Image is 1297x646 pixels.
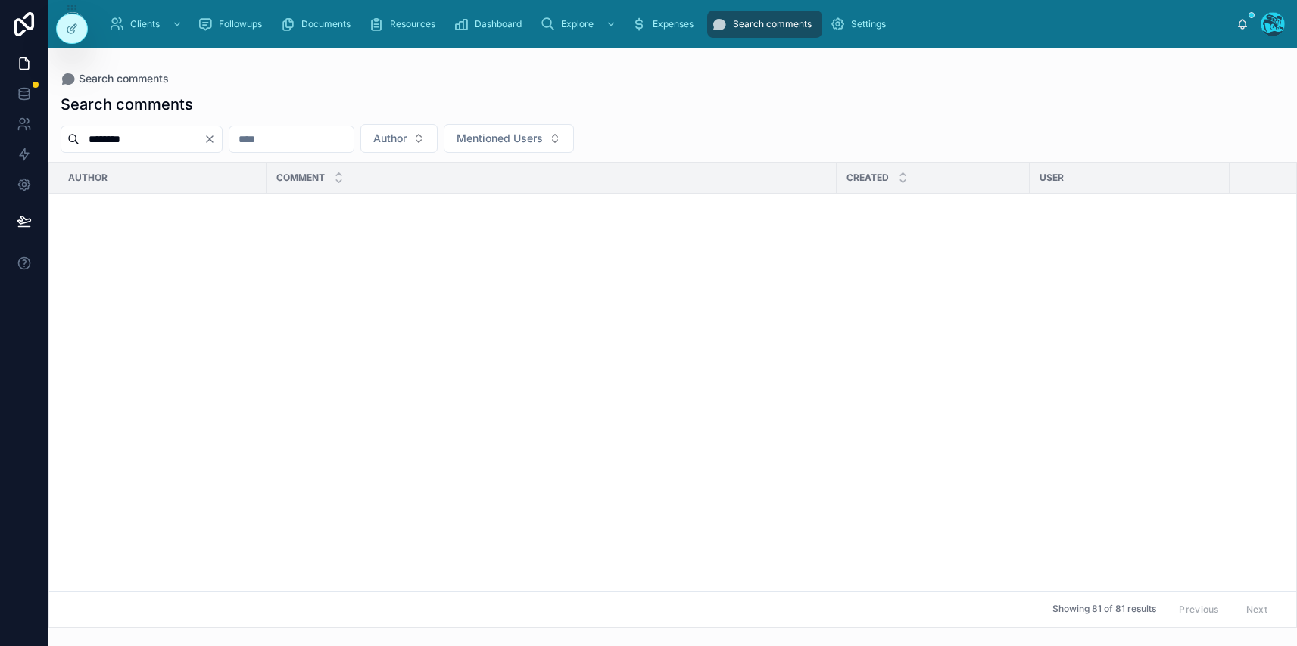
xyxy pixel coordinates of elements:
span: Expenses [653,18,694,30]
div: scrollable content [97,8,1236,41]
span: Mentioned Users [457,131,543,146]
span: Resources [390,18,435,30]
span: Dashboard [475,18,522,30]
a: Resources [364,11,446,38]
span: Clients [130,18,160,30]
span: Search comments [733,18,812,30]
a: Search comments [707,11,822,38]
span: User [1040,172,1064,184]
span: Explore [561,18,594,30]
span: Followups [219,18,262,30]
button: Clear [204,133,222,145]
span: Created [846,172,889,184]
a: Followups [193,11,273,38]
a: Clients [104,11,190,38]
a: Explore [535,11,624,38]
span: Comment [276,172,325,184]
a: Dashboard [449,11,532,38]
span: Documents [301,18,351,30]
button: Select Button [360,124,438,153]
span: Showing 81 of 81 results [1052,604,1156,616]
a: Expenses [627,11,704,38]
h1: Search comments [61,94,193,115]
span: Author [373,131,407,146]
span: Author [68,172,108,184]
a: Settings [825,11,896,38]
a: Search comments [61,71,169,86]
span: Search comments [79,71,169,86]
button: Select Button [444,124,574,153]
a: Documents [276,11,361,38]
span: Settings [851,18,886,30]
